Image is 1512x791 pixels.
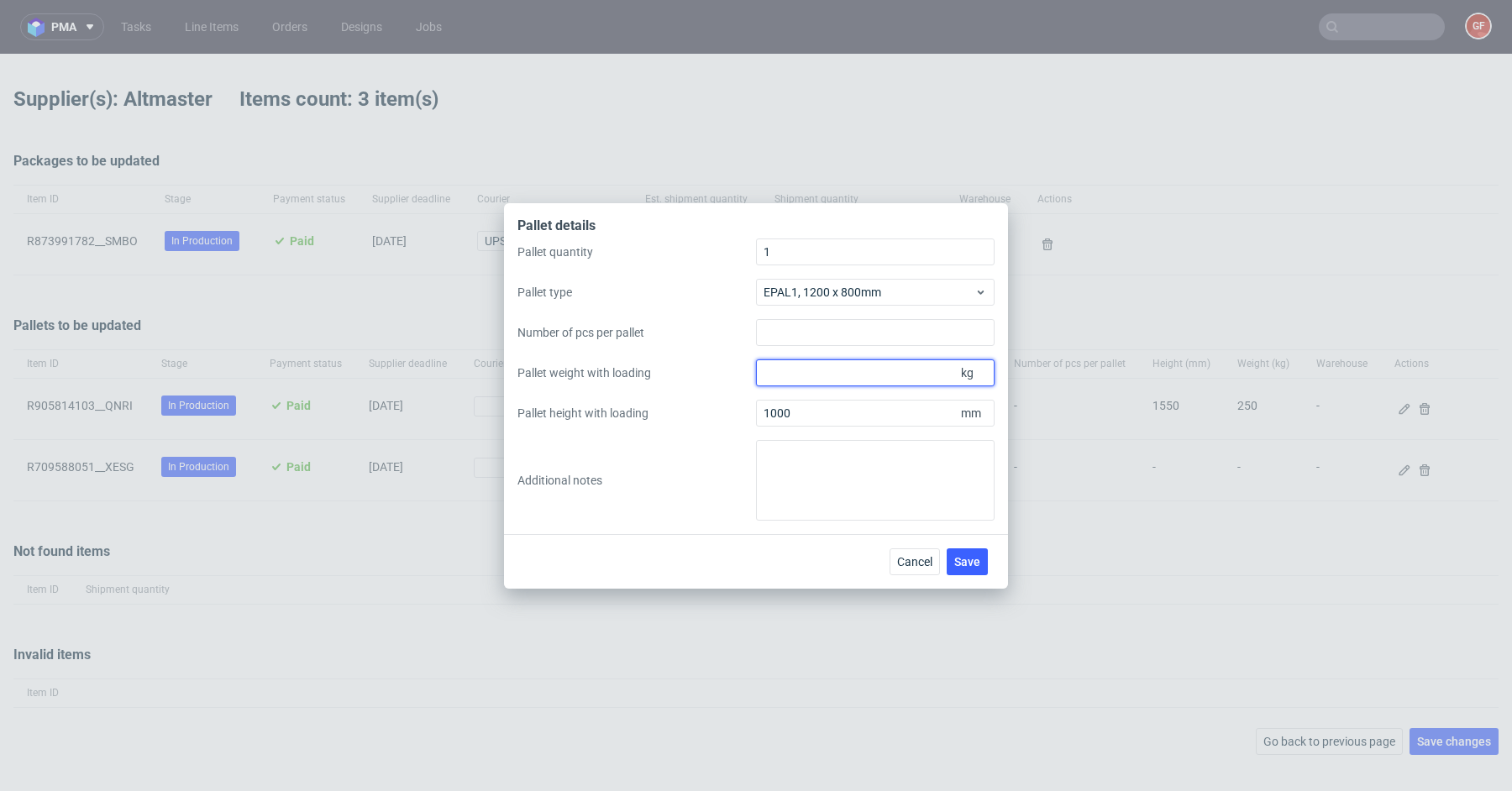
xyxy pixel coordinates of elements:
[517,244,756,260] label: Pallet quantity
[890,548,940,575] button: Cancel
[897,556,932,568] span: Cancel
[947,548,988,575] button: Save
[958,361,991,385] span: kg
[517,472,756,489] label: Additional notes
[764,284,974,301] span: EPAL1, 1200 x 800mm
[517,324,756,341] label: Number of pcs per pallet
[517,364,756,381] label: Pallet weight with loading
[958,401,991,425] span: mm
[517,405,756,422] label: Pallet height with loading
[954,556,980,568] span: Save
[517,217,995,238] div: Pallet details
[517,284,756,301] label: Pallet type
